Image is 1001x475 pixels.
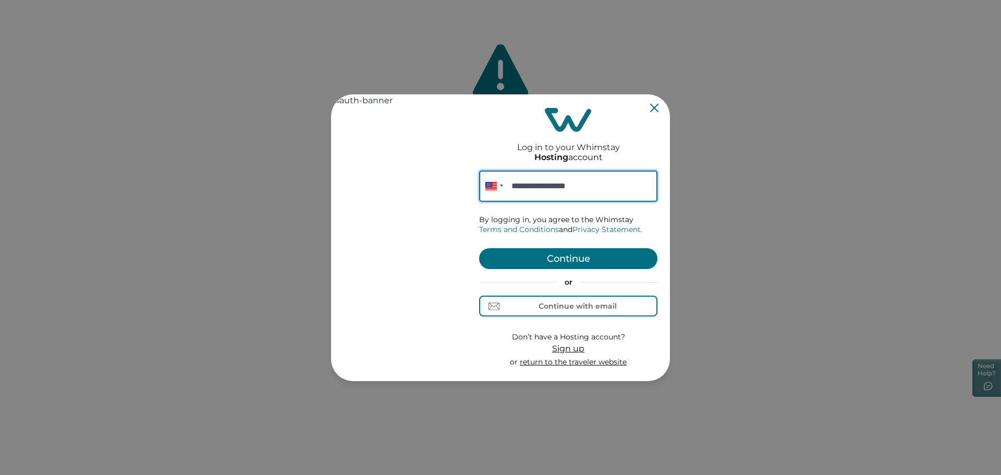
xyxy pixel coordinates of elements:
[479,170,506,202] div: United States: + 1
[545,108,592,132] img: login-logo
[534,152,603,163] p: account
[510,332,627,343] p: Don’t have a Hosting account?
[534,152,568,163] p: Hosting
[572,225,642,234] a: Privacy Statement.
[479,277,657,288] p: or
[479,225,559,234] a: Terms and Conditions
[650,104,658,112] button: Close
[479,215,657,235] p: By logging in, you agree to the Whimstay and
[520,357,627,367] a: return to the traveler website
[552,344,584,354] span: Sign up
[539,302,617,310] div: Continue with email
[517,132,620,152] h2: Log in to your Whimstay
[510,357,627,368] p: or
[331,94,467,381] img: auth-banner
[479,248,657,269] button: Continue
[479,296,657,316] button: Continue with email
